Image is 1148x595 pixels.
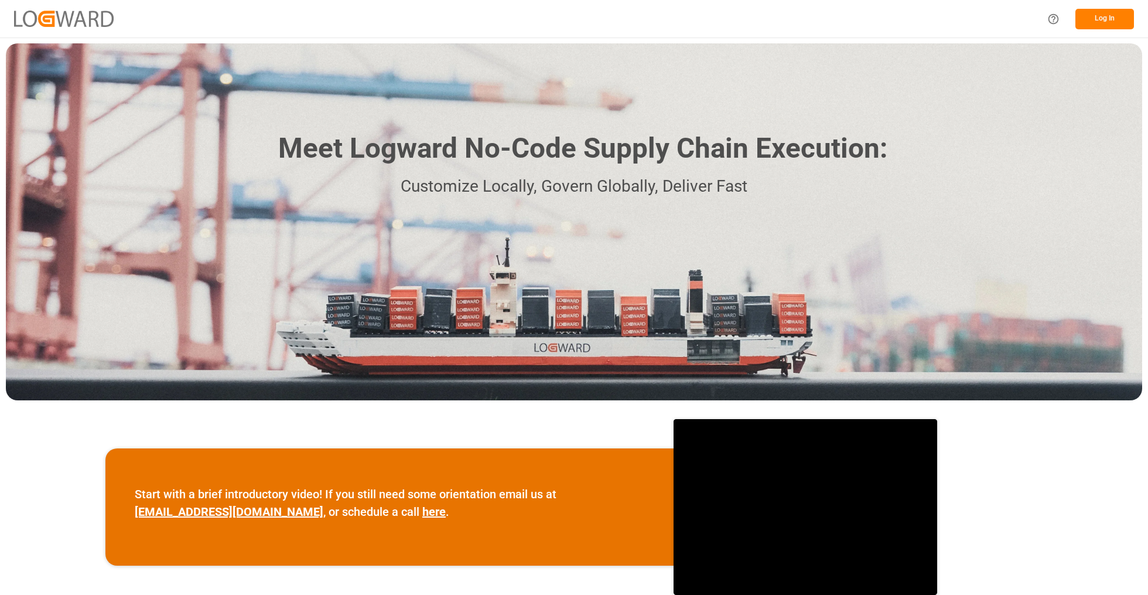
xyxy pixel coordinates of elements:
p: Start with a brief introductory video! If you still need some orientation email us at , or schedu... [135,485,644,521]
a: here [422,505,446,519]
h1: Meet Logward No-Code Supply Chain Execution: [278,128,887,169]
button: Help Center [1040,6,1067,32]
p: Customize Locally, Govern Globally, Deliver Fast [261,174,887,200]
a: [EMAIL_ADDRESS][DOMAIN_NAME] [135,505,323,519]
button: Log In [1075,9,1134,29]
img: Logward_new_orange.png [14,11,114,26]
